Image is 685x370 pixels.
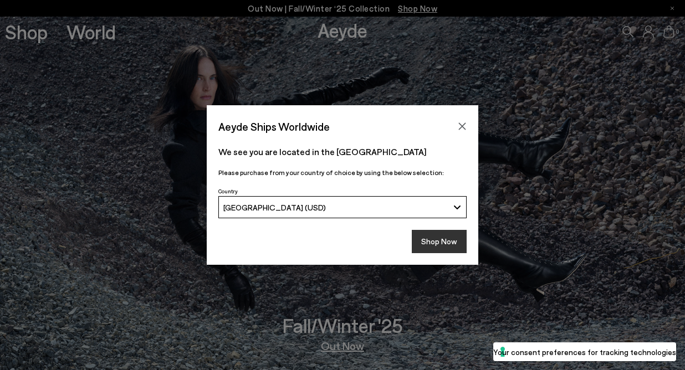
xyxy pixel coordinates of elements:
span: Country [218,188,238,194]
span: [GEOGRAPHIC_DATA] (USD) [223,203,326,212]
p: Please purchase from your country of choice by using the below selection: [218,167,467,178]
p: We see you are located in the [GEOGRAPHIC_DATA] [218,145,467,158]
button: Your consent preferences for tracking technologies [493,342,676,361]
button: Shop Now [412,230,467,253]
label: Your consent preferences for tracking technologies [493,346,676,358]
button: Close [454,118,471,135]
span: Aeyde Ships Worldwide [218,117,330,136]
